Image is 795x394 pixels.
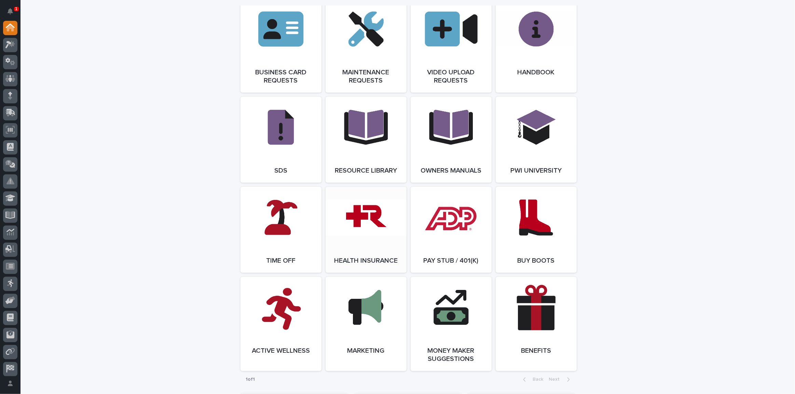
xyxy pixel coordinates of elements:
a: Marketing [326,277,407,371]
a: Buy Boots [496,187,577,273]
a: Health Insurance [326,187,407,273]
button: Back [518,377,546,383]
button: Notifications [3,4,17,18]
a: SDS [241,97,321,183]
a: Benefits [496,277,577,371]
button: Next [546,377,575,383]
a: PWI University [496,97,577,183]
a: Owners Manuals [411,97,492,183]
a: Active Wellness [241,277,321,371]
a: Time Off [241,187,321,273]
a: Pay Stub / 401(k) [411,187,492,273]
span: Back [529,377,544,382]
a: Money Maker Suggestions [411,277,492,371]
div: Notifications1 [9,8,17,19]
p: 1 [15,6,17,11]
p: 1 of 1 [241,371,261,388]
a: Resource Library [326,97,407,183]
span: Next [549,377,564,382]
